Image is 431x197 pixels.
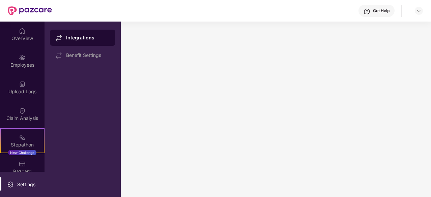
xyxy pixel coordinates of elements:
[8,6,52,15] img: New Pazcare Logo
[373,8,390,13] div: Get Help
[19,107,26,114] img: svg+xml;base64,PHN2ZyBpZD0iQ2xhaW0iIHhtbG5zPSJodHRwOi8vd3d3LnczLm9yZy8yMDAwL3N2ZyIgd2lkdGg9IjIwIi...
[19,161,26,167] img: svg+xml;base64,PHN2ZyBpZD0iUGF6Y2FyZCIgeG1sbnM9Imh0dHA6Ly93d3cudzMub3JnLzIwMDAvc3ZnIiB3aWR0aD0iMj...
[1,141,44,148] div: Stepathon
[55,35,62,41] img: svg+xml;base64,PHN2ZyB4bWxucz0iaHR0cDovL3d3dy53My5vcmcvMjAwMC9zdmciIHdpZHRoPSIxNy44MzIiIGhlaWdodD...
[416,8,422,13] img: svg+xml;base64,PHN2ZyBpZD0iRHJvcGRvd24tMzJ4MzIiIHhtbG5zPSJodHRwOi8vd3d3LnczLm9yZy8yMDAwL3N2ZyIgd2...
[55,52,62,59] img: svg+xml;base64,PHN2ZyB4bWxucz0iaHR0cDovL3d3dy53My5vcmcvMjAwMC9zdmciIHdpZHRoPSIxNy44MzIiIGhlaWdodD...
[19,54,26,61] img: svg+xml;base64,PHN2ZyBpZD0iRW1wbG95ZWVzIiB4bWxucz0iaHR0cDovL3d3dy53My5vcmcvMjAwMC9zdmciIHdpZHRoPS...
[7,181,14,188] img: svg+xml;base64,PHN2ZyBpZD0iU2V0dGluZy0yMHgyMCIgeG1sbnM9Imh0dHA6Ly93d3cudzMub3JnLzIwMDAvc3ZnIiB3aW...
[19,134,26,141] img: svg+xml;base64,PHN2ZyB4bWxucz0iaHR0cDovL3d3dy53My5vcmcvMjAwMC9zdmciIHdpZHRoPSIyMSIgaGVpZ2h0PSIyMC...
[19,81,26,88] img: svg+xml;base64,PHN2ZyBpZD0iVXBsb2FkX0xvZ3MiIGRhdGEtbmFtZT0iVXBsb2FkIExvZ3MiIHhtbG5zPSJodHRwOi8vd3...
[19,28,26,34] img: svg+xml;base64,PHN2ZyBpZD0iSG9tZSIgeG1sbnM9Imh0dHA6Ly93d3cudzMub3JnLzIwMDAvc3ZnIiB3aWR0aD0iMjAiIG...
[66,34,110,41] div: Integrations
[66,53,110,58] div: Benefit Settings
[8,150,36,155] div: New Challenge
[15,181,37,188] div: Settings
[364,8,370,15] img: svg+xml;base64,PHN2ZyBpZD0iSGVscC0zMngzMiIgeG1sbnM9Imh0dHA6Ly93d3cudzMub3JnLzIwMDAvc3ZnIiB3aWR0aD...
